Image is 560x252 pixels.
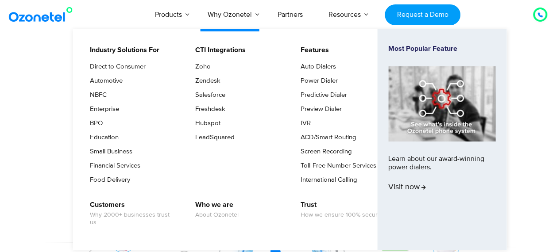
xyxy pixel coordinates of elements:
a: IVR [295,118,312,129]
span: How we ensure 100% security [301,211,384,219]
a: Zendesk [189,76,222,86]
a: LeadSquared [189,132,236,143]
a: ACD/Smart Routing [295,132,358,143]
a: Who we areAbout Ozonetel [189,199,240,220]
a: Small Business [84,146,134,157]
div: Orchestrate Intelligent [35,56,526,84]
img: phone-system-min.jpg [388,66,495,141]
a: Auto Dialers [295,61,337,72]
a: Direct to Consumer [84,61,147,72]
a: Predictive Dialer [295,90,348,100]
a: Salesforce [189,90,227,100]
span: About Ozonetel [195,211,239,219]
div: Turn every conversation into a growth engine for your enterprise. [35,122,526,132]
a: NBFC [84,90,108,100]
a: Industry Solutions For [84,45,161,56]
a: Financial Services [84,160,142,171]
a: CustomersWhy 2000+ businesses trust us [84,199,178,228]
div: Customer Experiences [35,79,526,122]
a: Education [84,132,120,143]
a: Freshdesk [189,104,227,115]
a: TrustHow we ensure 100% security [295,199,385,220]
a: BPO [84,118,104,129]
a: Food Delivery [84,175,131,185]
a: Toll-Free Number Services [295,160,378,171]
a: Automotive [84,76,124,86]
a: CTI Integrations [189,45,247,56]
a: Request a Demo [385,4,460,25]
span: Why 2000+ businesses trust us [90,211,177,226]
a: Power Dialer [295,76,339,86]
a: International Calling [295,175,359,185]
a: Most Popular FeatureLearn about our award-winning power dialers.Visit now [388,45,495,235]
span: Visit now [388,183,426,192]
a: Preview Dialer [295,104,343,115]
a: Enterprise [84,104,120,115]
a: Features [295,45,330,56]
a: Screen Recording [295,146,353,157]
a: Hubspot [189,118,222,129]
a: Zoho [189,61,212,72]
